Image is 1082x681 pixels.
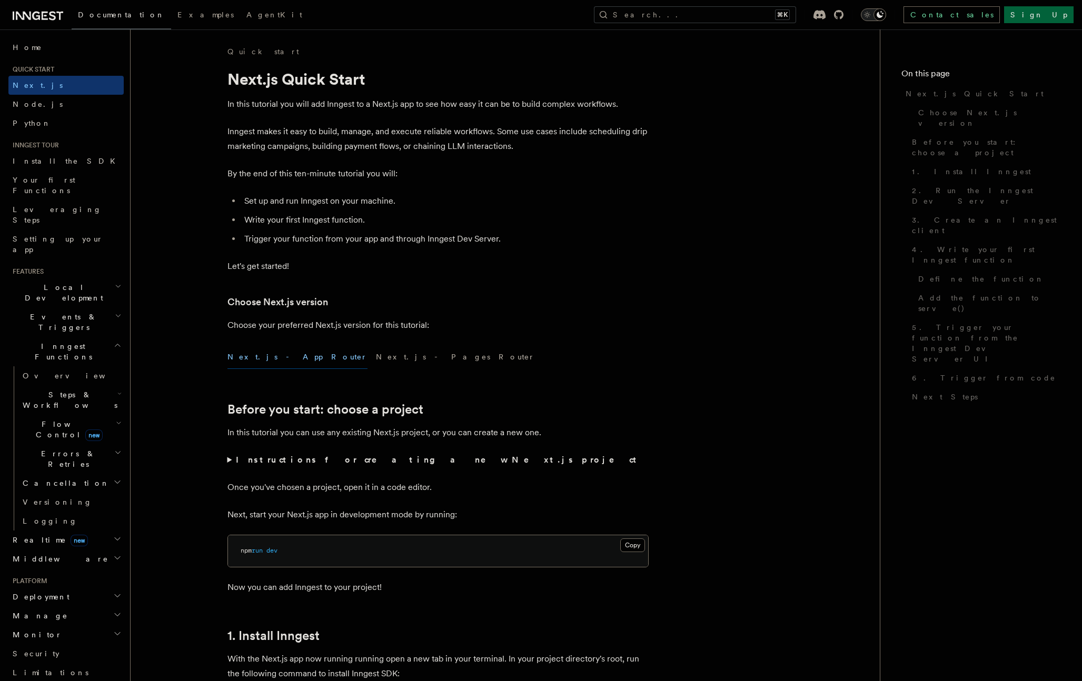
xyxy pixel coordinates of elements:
a: Logging [18,512,124,530]
p: In this tutorial you can use any existing Next.js project, or you can create a new one. [227,425,649,440]
button: Deployment [8,587,124,606]
a: Setting up your app [8,229,124,259]
span: Define the function [918,274,1044,284]
p: Inngest makes it easy to build, manage, and execute reliable workflows. Some use cases include sc... [227,124,649,154]
span: Steps & Workflows [18,389,117,410]
a: Leveraging Steps [8,200,124,229]
span: new [71,535,88,546]
span: Before you start: choose a project [912,137,1061,158]
p: With the Next.js app now running running open a new tab in your terminal. In your project directo... [227,652,649,681]
a: Sign Up [1004,6,1074,23]
span: Next Steps [912,392,978,402]
span: Events & Triggers [8,312,115,333]
p: Choose your preferred Next.js version for this tutorial: [227,318,649,333]
a: Home [8,38,124,57]
li: Trigger your function from your app and through Inngest Dev Server. [241,232,649,246]
span: Deployment [8,592,70,602]
button: Errors & Retries [18,444,124,474]
a: Overview [18,366,124,385]
span: 1. Install Inngest [912,166,1031,177]
span: Quick start [8,65,54,74]
p: Once you've chosen a project, open it in a code editor. [227,480,649,495]
p: By the end of this ten-minute tutorial you will: [227,166,649,181]
h4: On this page [901,67,1061,84]
span: Realtime [8,535,88,545]
span: Choose Next.js version [918,107,1061,128]
span: 4. Write your first Inngest function [912,244,1061,265]
span: Next.js Quick Start [906,88,1044,99]
span: Middleware [8,554,108,564]
a: Your first Functions [8,171,124,200]
button: Search...⌘K [594,6,796,23]
a: 5. Trigger your function from the Inngest Dev Server UI [908,318,1061,368]
a: Examples [171,3,240,28]
button: Copy [620,538,645,552]
p: Let's get started! [227,259,649,274]
span: 2. Run the Inngest Dev Server [912,185,1061,206]
span: Flow Control [18,419,116,440]
span: Errors & Retries [18,448,114,469]
span: Security [13,649,59,658]
span: Versioning [23,498,92,506]
span: new [85,429,103,441]
a: Choose Next.js version [914,103,1061,133]
a: Quick start [227,46,299,57]
span: Examples [177,11,234,19]
span: Logging [23,517,77,525]
a: AgentKit [240,3,309,28]
a: Next Steps [908,387,1061,406]
div: Inngest Functions [8,366,124,530]
kbd: ⌘K [775,9,790,20]
a: Install the SDK [8,152,124,171]
button: Toggle dark mode [861,8,886,21]
span: Install the SDK [13,157,122,165]
button: Cancellation [18,474,124,493]
a: 3. Create an Inngest client [908,211,1061,240]
a: Contact sales [904,6,1000,23]
a: Before you start: choose a project [908,133,1061,162]
button: Flow Controlnew [18,415,124,444]
a: 4. Write your first Inngest function [908,240,1061,269]
summary: Instructions for creating a new Next.js project [227,453,649,467]
button: Events & Triggers [8,307,124,337]
a: Next.js Quick Start [901,84,1061,103]
span: run [252,547,263,554]
a: Versioning [18,493,124,512]
a: Security [8,644,124,663]
a: 2. Run the Inngest Dev Server [908,181,1061,211]
span: Python [13,119,51,127]
a: Add the function to serve() [914,288,1061,318]
h1: Next.js Quick Start [227,69,649,88]
button: Middleware [8,549,124,568]
a: Documentation [72,3,171,29]
span: Inngest Functions [8,341,114,362]
span: Platform [8,577,47,585]
span: Limitations [13,668,88,677]
button: Manage [8,606,124,625]
li: Set up and run Inngest on your machine. [241,194,649,208]
a: Define the function [914,269,1061,288]
a: Node.js [8,95,124,114]
span: Local Development [8,282,115,303]
a: 6. Trigger from code [908,368,1061,387]
span: 5. Trigger your function from the Inngest Dev Server UI [912,322,1061,364]
a: Python [8,114,124,133]
span: Your first Functions [13,176,75,195]
span: Setting up your app [13,235,103,254]
span: Cancellation [18,478,110,488]
span: Monitor [8,629,62,640]
span: Documentation [78,11,165,19]
span: npm [241,547,252,554]
span: Add the function to serve() [918,293,1061,314]
span: Leveraging Steps [13,205,102,224]
span: 3. Create an Inngest client [912,215,1061,236]
button: Inngest Functions [8,337,124,366]
p: Now you can add Inngest to your project! [227,580,649,595]
button: Realtimenew [8,530,124,549]
span: 6. Trigger from code [912,373,1056,383]
span: dev [266,547,277,554]
span: Next.js [13,81,63,89]
a: 1. Install Inngest [908,162,1061,181]
button: Local Development [8,278,124,307]
span: Inngest tour [8,141,59,149]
